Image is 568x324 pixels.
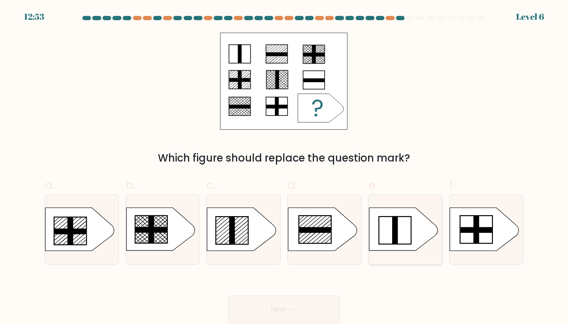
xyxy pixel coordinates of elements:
[228,296,340,323] button: Next
[45,177,55,193] span: a.
[206,177,216,193] span: c.
[126,177,136,193] span: b.
[50,150,518,166] div: Which figure should replace the question mark?
[287,177,298,193] span: d.
[24,10,44,23] div: 12:53
[449,177,455,193] span: f.
[516,10,544,23] div: Level 6
[369,177,378,193] span: e.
